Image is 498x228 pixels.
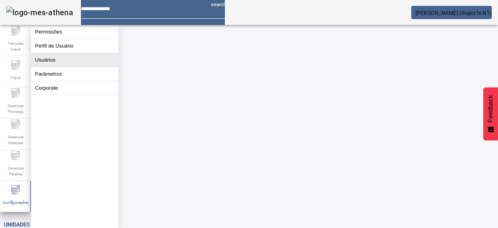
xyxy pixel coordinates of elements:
span: [PERSON_NAME] (Suporte N1) [416,10,492,16]
span: Template Fabril [4,38,27,55]
span: Fabril [9,72,23,83]
button: Feedback - Mostrar pesquisa [483,87,498,140]
button: Permissões [31,25,118,39]
span: Gerenciar Processo [4,101,27,117]
button: Usuários [31,53,118,67]
span: Feedback [487,95,494,122]
span: Gerenciar Materiais [4,132,27,148]
button: Parâmetros [31,67,118,81]
button: Perfil de Usuário [31,39,118,53]
span: Unidades [4,221,30,228]
span: Configurações [0,197,31,208]
img: logo-mes-athena [6,6,73,19]
button: Corporate [31,81,118,95]
span: Gerenciar Paradas [4,163,27,179]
